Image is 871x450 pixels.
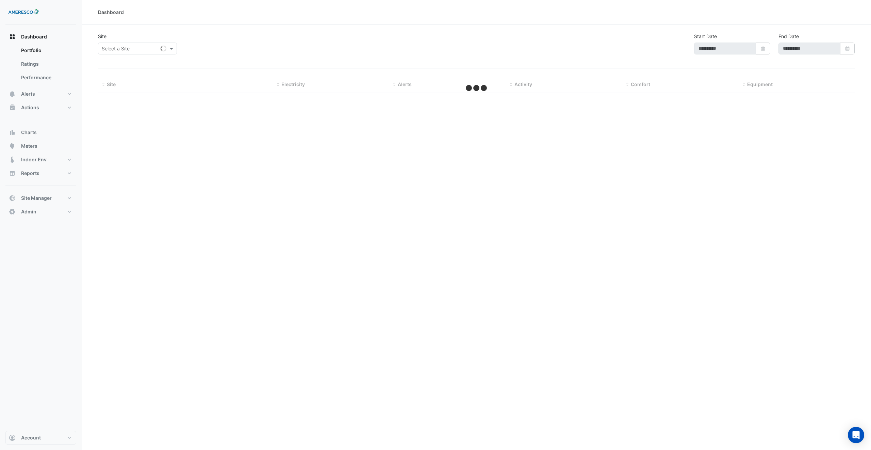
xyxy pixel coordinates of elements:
span: Account [21,434,41,441]
app-icon: Alerts [9,91,16,97]
span: Meters [21,143,37,149]
button: Charts [5,126,76,139]
span: Reports [21,170,39,177]
button: Site Manager [5,191,76,205]
span: Dashboard [21,33,47,40]
span: Site [107,81,116,87]
button: Reports [5,166,76,180]
a: Portfolio [16,44,76,57]
app-icon: Site Manager [9,195,16,202]
div: Open Intercom Messenger [848,427,864,443]
span: Activity [514,81,532,87]
a: Performance [16,71,76,84]
label: Start Date [694,33,717,40]
button: Meters [5,139,76,153]
app-icon: Charts [9,129,16,136]
app-icon: Dashboard [9,33,16,40]
app-icon: Meters [9,143,16,149]
span: Charts [21,129,37,136]
img: Company Logo [8,5,39,19]
button: Dashboard [5,30,76,44]
button: Actions [5,101,76,114]
span: Comfort [631,81,650,87]
span: Admin [21,208,36,215]
span: Alerts [398,81,412,87]
span: Indoor Env [21,156,47,163]
span: Site Manager [21,195,52,202]
a: Ratings [16,57,76,71]
button: Indoor Env [5,153,76,166]
div: Dashboard [5,44,76,87]
app-icon: Actions [9,104,16,111]
span: Electricity [281,81,305,87]
app-icon: Admin [9,208,16,215]
app-icon: Reports [9,170,16,177]
span: Equipment [747,81,773,87]
button: Admin [5,205,76,219]
span: Alerts [21,91,35,97]
label: Site [98,33,106,40]
span: Actions [21,104,39,111]
button: Account [5,431,76,445]
app-icon: Indoor Env [9,156,16,163]
label: End Date [778,33,799,40]
div: Dashboard [98,9,124,16]
button: Alerts [5,87,76,101]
